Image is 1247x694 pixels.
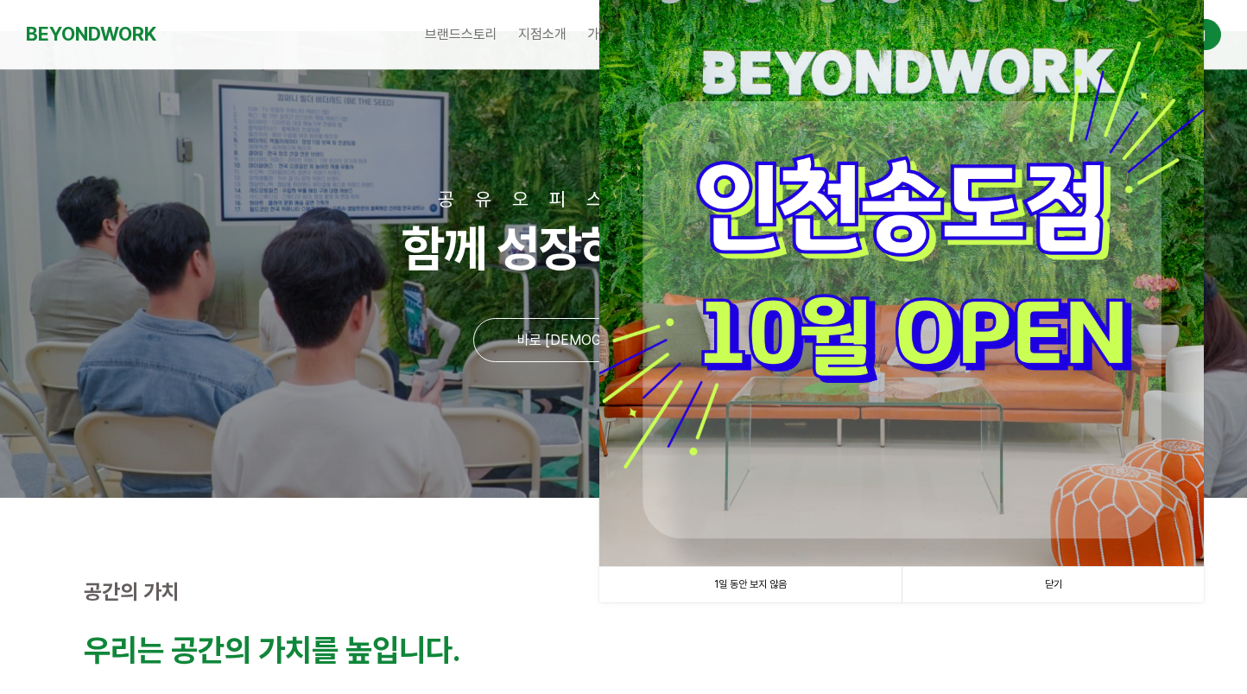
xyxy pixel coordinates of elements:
strong: 우리는 공간의 가치를 높입니다. [84,632,460,669]
span: 지점소개 [518,26,567,42]
a: 지점소개 [508,13,577,56]
span: 가맹안내 [587,26,636,42]
a: 가맹안내 [577,13,646,56]
a: 닫기 [902,567,1204,602]
a: 1일 동안 보지 않음 [599,567,902,602]
strong: 공간의 가치 [84,579,180,604]
a: 브랜드스토리 [415,13,508,56]
span: 브랜드스토리 [425,26,497,42]
a: BEYONDWORK [26,18,156,50]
